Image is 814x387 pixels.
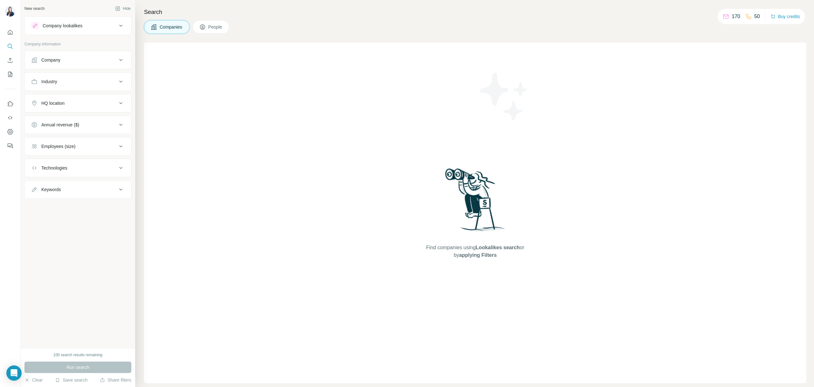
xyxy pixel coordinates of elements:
[5,126,15,137] button: Dashboard
[24,377,43,383] button: Clear
[5,69,15,80] button: My lists
[41,143,75,150] div: Employees (size)
[25,18,131,33] button: Company lookalikes
[424,244,526,259] span: Find companies using or by
[5,41,15,52] button: Search
[754,13,760,20] p: 50
[25,74,131,89] button: Industry
[43,23,82,29] div: Company lookalikes
[41,100,65,106] div: HQ location
[41,57,60,63] div: Company
[5,112,15,123] button: Use Surfe API
[770,12,800,21] button: Buy credits
[732,13,740,20] p: 170
[5,98,15,110] button: Use Surfe on LinkedIn
[25,117,131,132] button: Annual revenue ($)
[5,27,15,38] button: Quick start
[41,186,61,193] div: Keywords
[25,96,131,111] button: HQ location
[144,8,806,17] h4: Search
[442,167,508,237] img: Surfe Illustration - Woman searching with binoculars
[41,122,79,128] div: Annual revenue ($)
[111,4,135,13] button: Hide
[41,165,67,171] div: Technologies
[41,78,57,85] div: Industry
[25,160,131,176] button: Technologies
[55,377,87,383] button: Save search
[160,24,183,30] span: Companies
[459,252,497,258] span: applying Filters
[25,139,131,154] button: Employees (size)
[53,352,102,358] div: 100 search results remaining
[208,24,223,30] span: People
[24,6,45,11] div: New search
[25,52,131,68] button: Company
[5,140,15,151] button: Feedback
[5,55,15,66] button: Enrich CSV
[24,41,131,47] p: Company information
[476,245,520,250] span: Lookalikes search
[5,6,15,17] img: Avatar
[25,182,131,197] button: Keywords
[6,365,22,381] div: Open Intercom Messenger
[475,68,533,125] img: Surfe Illustration - Stars
[100,377,131,383] button: Share filters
